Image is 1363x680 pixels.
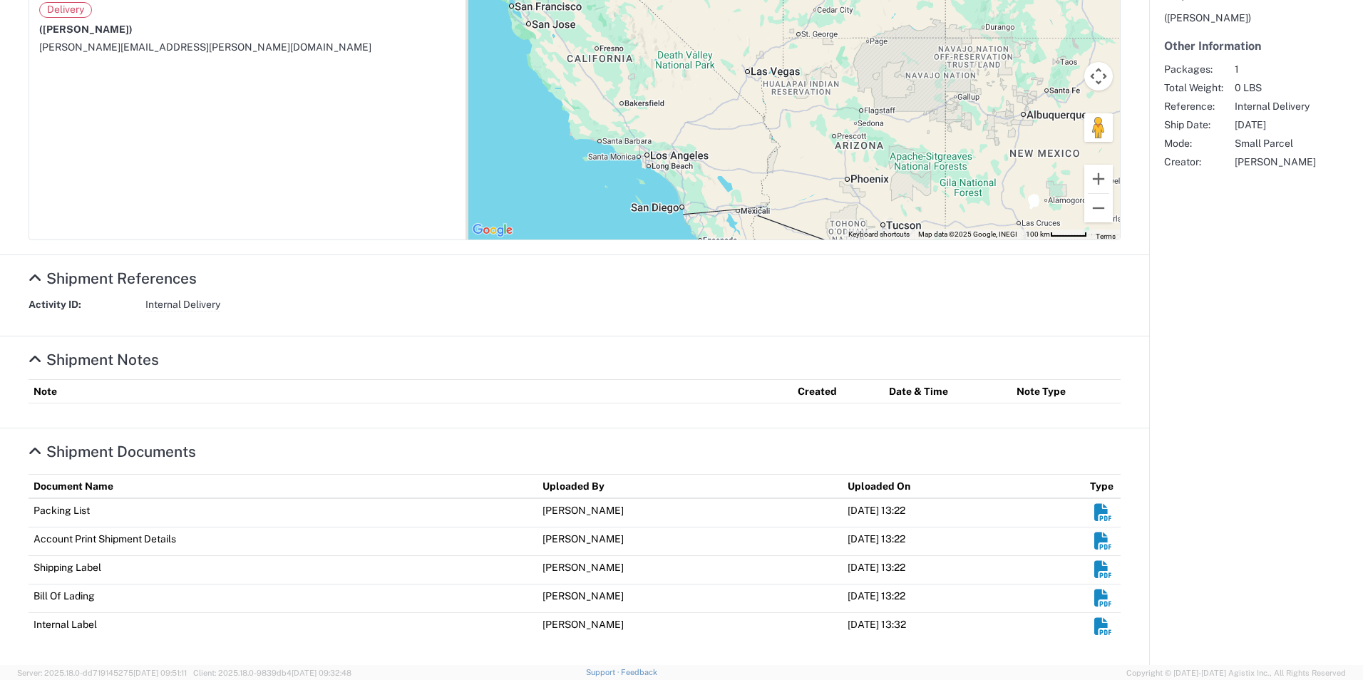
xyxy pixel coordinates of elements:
[1084,194,1113,222] button: Zoom out
[1012,380,1121,403] th: Note Type
[29,379,1121,403] table: Shipment Notes
[1084,165,1113,193] button: Zoom in
[29,556,538,584] td: Shipping Label
[843,613,1085,642] td: [DATE] 13:32
[538,584,842,613] td: [PERSON_NAME]
[538,556,842,584] td: [PERSON_NAME]
[1026,230,1050,238] span: 100 km
[538,475,842,499] th: Uploaded By
[1084,62,1113,91] button: Map camera controls
[469,221,516,239] a: Open this area in Google Maps (opens a new window)
[1164,81,1223,94] span: Total Weight:
[1022,230,1091,239] button: Map Scale: 100 km per 48 pixels
[1235,155,1316,168] span: [PERSON_NAME]
[292,669,351,677] span: [DATE] 09:32:48
[1126,666,1346,679] span: Copyright © [DATE]-[DATE] Agistix Inc., All Rights Reserved
[1164,100,1223,113] span: Reference:
[1235,118,1316,131] span: [DATE]
[848,230,910,239] button: Keyboard shortcuts
[1164,63,1223,76] span: Packages:
[1094,532,1112,550] em: Download
[538,613,842,642] td: [PERSON_NAME]
[133,669,187,677] span: [DATE] 09:51:11
[29,351,159,369] a: Hide Details
[586,668,622,676] a: Support
[193,669,351,677] span: Client: 2025.18.0-9839db4
[1094,561,1112,579] em: Download
[29,298,135,311] strong: Activity ID:
[29,269,197,287] a: Hide Details
[1094,504,1112,522] em: Download
[884,380,1012,403] th: Date & Time
[39,24,133,35] span: ([PERSON_NAME])
[843,475,1085,499] th: Uploaded On
[538,527,842,556] td: [PERSON_NAME]
[145,298,220,311] span: Internal Delivery
[1235,100,1316,113] span: Internal Delivery
[793,380,883,403] th: Created
[1164,12,1251,24] span: ([PERSON_NAME])
[1235,63,1316,76] span: 1
[1084,113,1113,142] button: Drag Pegman onto the map to open Street View
[1235,81,1316,94] span: 0 LBS
[1164,39,1348,53] h5: Other Information
[29,474,1121,641] table: Shipment Documents
[29,527,538,556] td: Account Print Shipment Details
[29,443,196,460] a: Hide Details
[1094,589,1112,607] em: Download
[469,221,516,239] img: Google
[843,584,1085,613] td: [DATE] 13:22
[1235,137,1316,150] span: Small Parcel
[1164,118,1223,131] span: Ship Date:
[1164,137,1223,150] span: Mode:
[843,527,1085,556] td: [DATE] 13:22
[29,498,538,527] td: Packing List
[29,380,793,403] th: Note
[843,498,1085,527] td: [DATE] 13:22
[1085,475,1121,499] th: Type
[538,498,842,527] td: [PERSON_NAME]
[918,230,1017,238] span: Map data ©2025 Google, INEGI
[843,556,1085,584] td: [DATE] 13:22
[1164,155,1223,168] span: Creator:
[29,475,538,499] th: Document Name
[1094,618,1112,636] em: Download
[29,584,538,613] td: Bill Of Lading
[39,2,92,18] span: Delivery
[29,613,538,642] td: Internal Label
[1096,232,1116,240] a: Terms
[17,669,187,677] span: Server: 2025.18.0-dd719145275
[621,668,657,676] a: Feedback
[39,41,456,53] div: [PERSON_NAME][EMAIL_ADDRESS][PERSON_NAME][DOMAIN_NAME]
